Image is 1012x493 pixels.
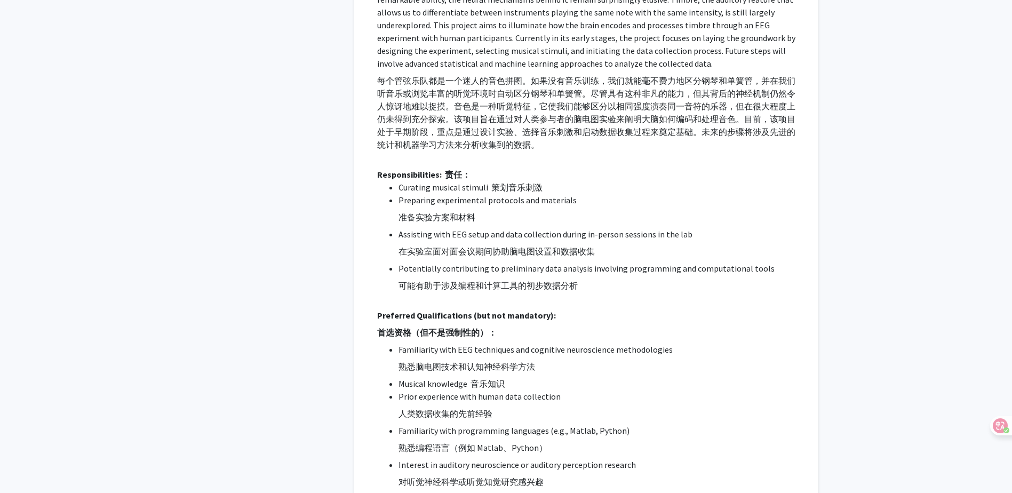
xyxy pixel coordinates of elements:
font: 在实验室面对面会议期间协助脑电图设置和数据收集 [399,246,595,257]
font: 人类数据收集的先前经验 [399,408,492,419]
li: Familiarity with programming languages (e.g., Matlab, Python) [399,424,803,458]
li: Prior experience with human data collection [399,390,803,424]
font: 策划音乐刺激 [491,182,543,193]
font: 熟悉编程语言（例如 Matlab、Python） [399,442,547,453]
li: Assisting with EEG setup and data collection during in-person sessions in the lab [399,228,803,262]
font: 熟悉脑电图技术和认知神经科学方法 [399,361,535,372]
font: 音乐知识 [471,378,505,389]
font: 准备实验方案和材料 [399,212,475,222]
li: Familiarity with EEG techniques and cognitive neuroscience methodologies [399,343,803,377]
li: Curating musical stimuli [399,181,803,194]
font: 对听觉神经科学或听觉知觉研究感兴趣 [399,476,544,487]
font: 每个管弦乐队都是一个迷人的音色拼图。如果没有音乐训练，我们就能毫不费力地区分钢琴和单簧管，并在我们听音乐或浏览丰富的听觉环境时自动区分钢琴和单簧管。尽管具有这种非凡的能力，但其背后的神经机制仍然... [377,75,795,150]
li: Interest in auditory neuroscience or auditory perception research [399,458,803,492]
li: Musical knowledge [399,377,803,390]
font: 可能有助于涉及编程和计算工具的初步数据分析 [399,280,578,291]
strong: Preferred Qualifications (but not mandatory): [377,310,556,338]
font: 责任： [445,169,471,180]
iframe: Chat [8,445,45,485]
font: 首选资格（但不是强制性的）： [377,327,497,338]
li: Potentially contributing to preliminary data analysis involving programming and computational tools [399,262,803,296]
li: Preparing experimental protocols and materials [399,194,803,228]
strong: Responsibilities: [377,169,471,180]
